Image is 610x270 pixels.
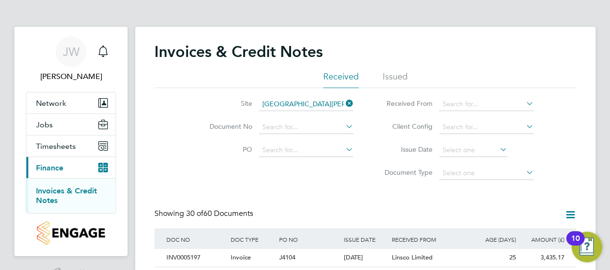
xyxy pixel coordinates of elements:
[571,238,580,251] div: 10
[36,99,66,108] span: Network
[186,209,203,218] span: 30 of
[341,228,390,250] div: ISSUE DATE
[377,168,433,177] label: Document Type
[341,249,390,267] div: [DATE]
[63,45,80,58] span: JW
[383,71,408,88] li: Issued
[197,145,252,154] label: PO
[154,209,255,219] div: Showing
[228,228,277,250] div: DOC TYPE
[277,228,341,250] div: PO NO
[377,99,433,108] label: Received From
[26,178,116,213] div: Finance
[14,27,128,256] nav: Main navigation
[439,121,534,134] input: Search for...
[259,144,353,157] input: Search for...
[439,144,507,157] input: Select one
[439,98,534,111] input: Search for...
[279,253,295,261] span: J4104
[26,92,116,113] button: Network
[439,167,534,180] input: Select one
[164,249,228,267] div: INV0005197
[26,71,116,82] span: Jake Wormall
[518,249,567,267] div: 3,435.17
[26,135,116,157] button: Timesheets
[470,228,518,250] div: AGE (DAYS)
[36,120,53,129] span: Jobs
[259,98,353,111] input: Search for...
[392,253,433,261] span: Linsco Limited
[37,221,105,245] img: countryside-properties-logo-retina.png
[26,36,116,82] a: JW[PERSON_NAME]
[164,228,228,250] div: DOC NO
[186,209,253,218] span: 60 Documents
[389,228,470,250] div: RECEIVED FROM
[377,122,433,131] label: Client Config
[231,253,251,261] span: Invoice
[26,157,116,178] button: Finance
[197,99,252,108] label: Site
[197,122,252,131] label: Document No
[572,232,602,262] button: Open Resource Center, 10 new notifications
[36,163,63,172] span: Finance
[509,253,516,261] span: 25
[154,42,323,61] h2: Invoices & Credit Notes
[36,186,97,205] a: Invoices & Credit Notes
[518,228,567,250] div: AMOUNT (£)
[36,142,76,151] span: Timesheets
[259,121,353,134] input: Search for...
[377,145,433,154] label: Issue Date
[26,114,116,135] button: Jobs
[26,221,116,245] a: Go to home page
[323,71,359,88] li: Received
